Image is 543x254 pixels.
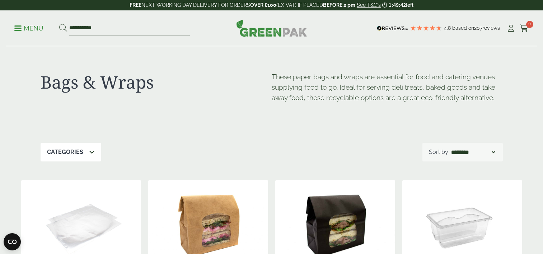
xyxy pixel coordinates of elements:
[272,72,503,103] p: These paper bags and wraps are essential for food and catering venues supplying food to go. Ideal...
[14,24,43,31] a: Menu
[520,25,529,32] i: Cart
[130,2,141,8] strong: FREE
[410,25,442,31] div: 4.79 Stars
[482,25,500,31] span: reviews
[4,233,21,250] button: Open CMP widget
[506,25,515,32] i: My Account
[14,24,43,33] p: Menu
[389,2,406,8] span: 1:49:42
[236,19,307,37] img: GreenPak Supplies
[452,25,474,31] span: Based on
[357,2,381,8] a: See T&C's
[406,2,413,8] span: left
[47,148,83,156] p: Categories
[323,2,355,8] strong: BEFORE 2 pm
[444,25,452,31] span: 4.8
[474,25,482,31] span: 207
[377,26,408,31] img: REVIEWS.io
[526,21,533,28] span: 0
[250,2,276,8] strong: OVER £100
[41,72,272,93] h1: Bags & Wraps
[429,148,448,156] p: Sort by
[520,23,529,34] a: 0
[450,148,496,156] select: Shop order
